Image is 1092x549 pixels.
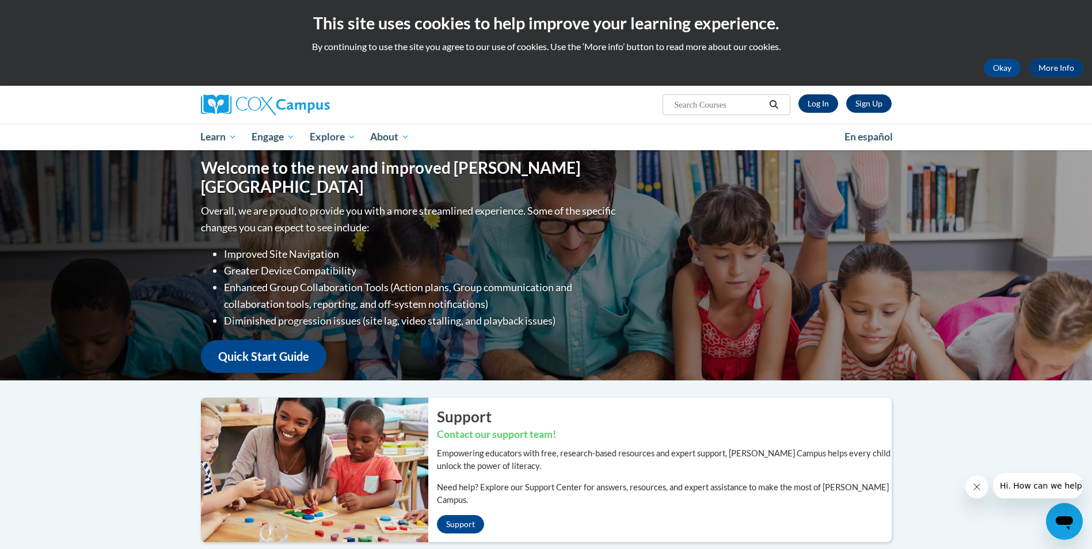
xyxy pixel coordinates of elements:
[765,98,782,112] button: Search
[201,94,420,115] a: Cox Campus
[993,473,1083,498] iframe: Message from company
[184,124,909,150] div: Main menu
[437,428,892,442] h3: Contact our support team!
[965,475,988,498] iframe: Close message
[363,124,417,150] a: About
[224,246,618,262] li: Improved Site Navigation
[9,12,1083,35] h2: This site uses cookies to help improve your learning experience.
[1029,59,1083,77] a: More Info
[310,130,356,144] span: Explore
[244,124,302,150] a: Engage
[798,94,838,113] a: Log In
[1046,503,1083,540] iframe: Button to launch messaging window
[224,262,618,279] li: Greater Device Compatibility
[252,130,295,144] span: Engage
[201,340,326,373] a: Quick Start Guide
[201,203,618,236] p: Overall, we are proud to provide you with a more streamlined experience. Some of the specific cha...
[370,130,409,144] span: About
[193,124,245,150] a: Learn
[846,94,892,113] a: Register
[837,125,900,149] a: En español
[201,94,330,115] img: Cox Campus
[984,59,1021,77] button: Okay
[201,158,618,197] h1: Welcome to the new and improved [PERSON_NAME][GEOGRAPHIC_DATA]
[9,40,1083,53] p: By continuing to use the site you agree to our use of cookies. Use the ‘More info’ button to read...
[437,481,892,506] p: Need help? Explore our Support Center for answers, resources, and expert assistance to make the m...
[437,447,892,472] p: Empowering educators with free, research-based resources and expert support, [PERSON_NAME] Campus...
[192,398,428,542] img: ...
[7,8,93,17] span: Hi. How can we help?
[673,98,765,112] input: Search Courses
[302,124,363,150] a: Explore
[224,279,618,312] li: Enhanced Group Collaboration Tools (Action plans, Group communication and collaboration tools, re...
[224,312,618,329] li: Diminished progression issues (site lag, video stalling, and playback issues)
[844,131,893,143] span: En español
[437,406,892,427] h2: Support
[200,130,237,144] span: Learn
[437,515,484,533] a: Support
